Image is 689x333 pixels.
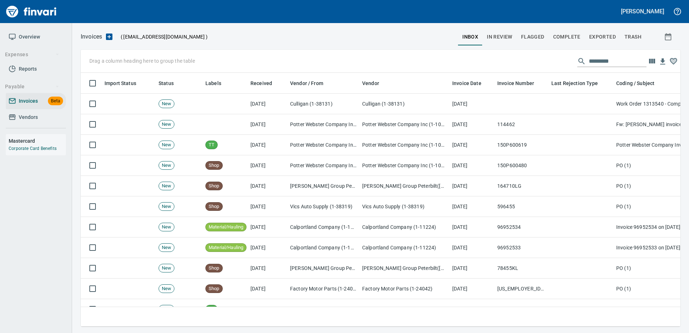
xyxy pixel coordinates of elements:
[487,32,512,41] span: In Review
[290,79,333,88] span: Vendor / From
[494,196,548,217] td: 596455
[205,79,231,88] span: Labels
[449,114,494,135] td: [DATE]
[494,299,548,320] td: 150P600595
[206,265,222,272] span: Shop
[4,3,58,20] img: Finvari
[449,135,494,155] td: [DATE]
[521,32,544,41] span: Flagged
[449,155,494,176] td: [DATE]
[497,79,534,88] span: Invoice Number
[105,79,146,88] span: Import Status
[287,217,359,237] td: Calportland Company (1-11224)
[206,203,222,210] span: Shop
[287,279,359,299] td: Factory Motor Parts (1-24042)
[494,114,548,135] td: 114462
[359,176,449,196] td: [PERSON_NAME] Group Peterbilt([MEDICAL_DATA]) (1-38196)
[359,258,449,279] td: [PERSON_NAME] Group Peterbilt([MEDICAL_DATA]) (1-38196)
[359,217,449,237] td: Calportland Company (1-11224)
[248,258,287,279] td: [DATE]
[657,56,668,67] button: Download table
[494,176,548,196] td: 164710LG
[2,80,62,93] button: Payable
[449,279,494,299] td: [DATE]
[287,196,359,217] td: Vics Auto Supply (1-38319)
[616,79,664,88] span: Coding / Subject
[6,109,66,125] a: Vendors
[449,217,494,237] td: [DATE]
[287,94,359,114] td: Culligan (1-38131)
[159,79,183,88] span: Status
[248,196,287,217] td: [DATE]
[159,79,174,88] span: Status
[9,137,66,145] h6: Mastercard
[452,79,481,88] span: Invoice Date
[287,135,359,155] td: Potter Webster Company Inc (1-10818)
[359,135,449,155] td: Potter Webster Company Inc (1-10818)
[621,8,664,15] h5: [PERSON_NAME]
[359,114,449,135] td: Potter Webster Company Inc (1-10818)
[6,93,66,109] a: InvoicesBeta
[646,56,657,67] button: Choose columns to display
[624,32,641,41] span: trash
[206,306,217,313] span: TT
[449,176,494,196] td: [DATE]
[48,97,63,105] span: Beta
[248,217,287,237] td: [DATE]
[5,50,59,59] span: Expenses
[89,57,195,65] p: Drag a column heading here to group the table
[359,299,449,320] td: Potter Webster Company Inc (1-10818)
[159,285,174,292] span: New
[205,79,221,88] span: Labels
[248,94,287,114] td: [DATE]
[362,79,388,88] span: Vendor
[5,82,59,91] span: Payable
[206,142,217,148] span: TT
[497,79,543,88] span: Invoice Number
[449,299,494,320] td: [DATE]
[494,135,548,155] td: 150P600619
[159,244,174,251] span: New
[105,79,136,88] span: Import Status
[248,135,287,155] td: [DATE]
[206,285,222,292] span: Shop
[494,237,548,258] td: 96952533
[287,258,359,279] td: [PERSON_NAME] Group Peterbilt([MEDICAL_DATA]) (1-38196)
[6,61,66,77] a: Reports
[494,258,548,279] td: 78455KL
[248,237,287,258] td: [DATE]
[668,56,679,67] button: Column choices favorited. Click to reset to default
[287,176,359,196] td: [PERSON_NAME] Group Peterbilt([MEDICAL_DATA]) (1-38196)
[102,32,116,41] button: Upload an Invoice
[551,79,598,88] span: Last Rejection Type
[248,114,287,135] td: [DATE]
[359,94,449,114] td: Culligan (1-38131)
[159,203,174,210] span: New
[287,299,359,320] td: Potter Webster Company Inc (1-10818)
[359,155,449,176] td: Potter Webster Company Inc (1-10818)
[19,113,38,122] span: Vendors
[619,6,666,17] button: [PERSON_NAME]
[159,265,174,272] span: New
[248,299,287,320] td: [DATE]
[494,279,548,299] td: [US_EMPLOYER_IDENTIFICATION_NUMBER]
[81,32,102,41] nav: breadcrumb
[250,79,281,88] span: Received
[551,79,607,88] span: Last Rejection Type
[657,30,680,43] button: Show invoices within a particular date range
[250,79,272,88] span: Received
[359,279,449,299] td: Factory Motor Parts (1-24042)
[359,196,449,217] td: Vics Auto Supply (1-38319)
[452,79,491,88] span: Invoice Date
[116,33,208,40] p: ( )
[449,196,494,217] td: [DATE]
[589,32,616,41] span: Exported
[159,162,174,169] span: New
[494,155,548,176] td: 150P600480
[359,237,449,258] td: Calportland Company (1-11224)
[462,32,478,41] span: inbox
[6,29,66,45] a: Overview
[494,217,548,237] td: 96952534
[287,155,359,176] td: Potter Webster Company Inc (1-10818)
